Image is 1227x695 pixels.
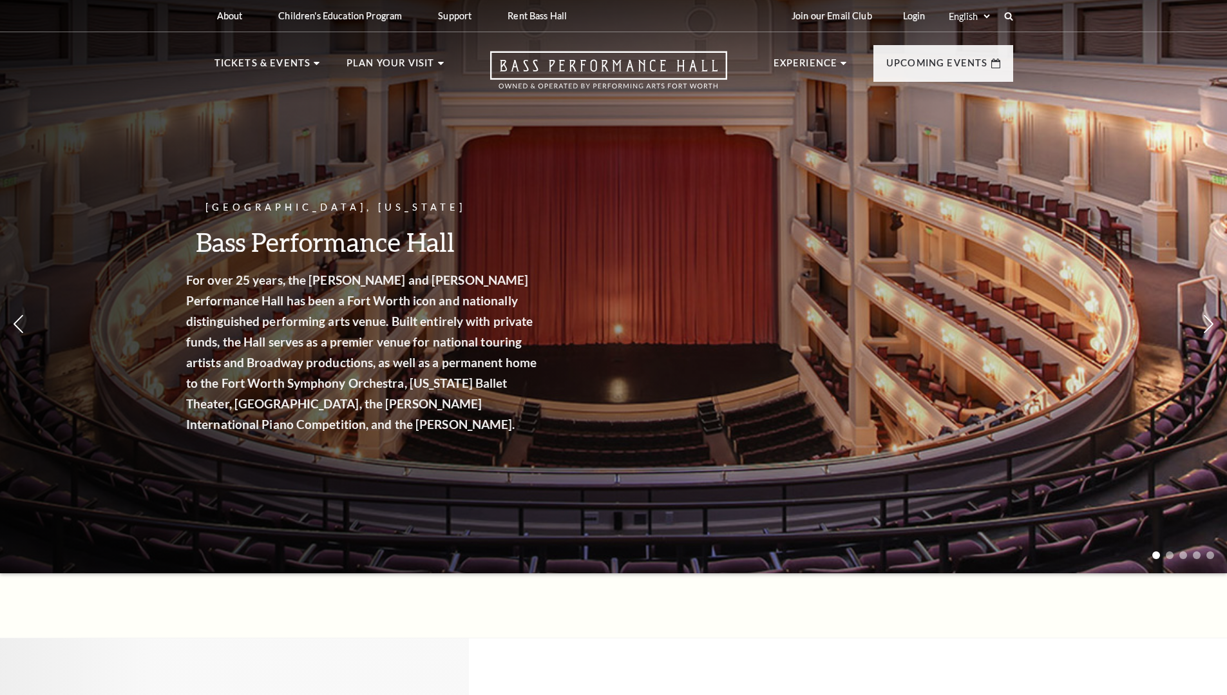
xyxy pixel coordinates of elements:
p: Plan Your Visit [347,55,435,79]
h3: Bass Performance Hall [209,225,564,258]
p: Experience [774,55,838,79]
p: About [217,10,243,21]
p: Upcoming Events [886,55,988,79]
p: Support [438,10,471,21]
strong: For over 25 years, the [PERSON_NAME] and [PERSON_NAME] Performance Hall has been a Fort Worth ico... [209,272,560,432]
p: Children's Education Program [278,10,402,21]
p: Rent Bass Hall [508,10,567,21]
p: [GEOGRAPHIC_DATA], [US_STATE] [209,200,564,216]
select: Select: [946,10,992,23]
p: Tickets & Events [214,55,311,79]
